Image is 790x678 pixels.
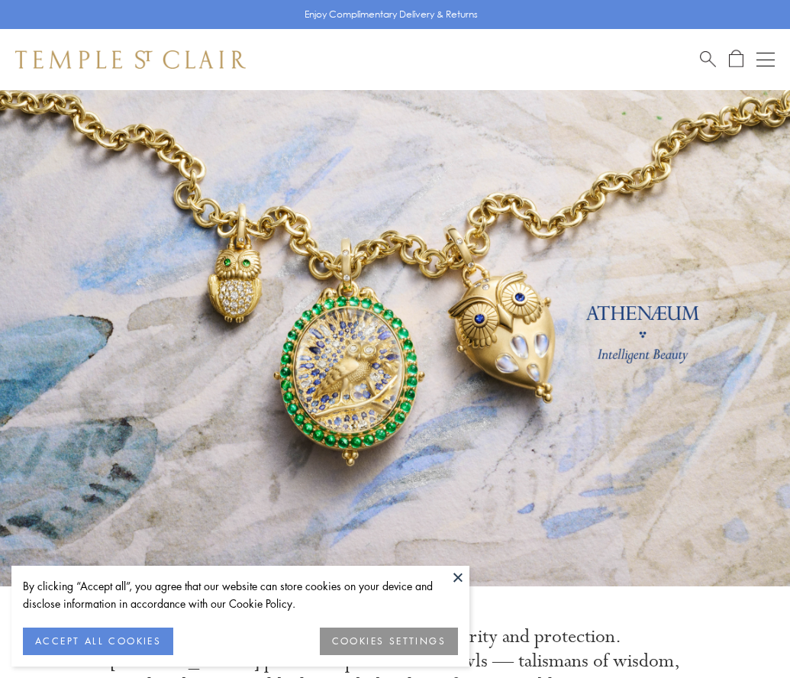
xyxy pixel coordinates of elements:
[320,628,458,655] button: COOKIES SETTINGS
[15,50,246,69] img: Temple St. Clair
[305,7,478,22] p: Enjoy Complimentary Delivery & Returns
[23,577,458,612] div: By clicking “Accept all”, you agree that our website can store cookies on your device and disclos...
[756,50,775,69] button: Open navigation
[23,628,173,655] button: ACCEPT ALL COOKIES
[700,50,716,69] a: Search
[729,50,743,69] a: Open Shopping Bag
